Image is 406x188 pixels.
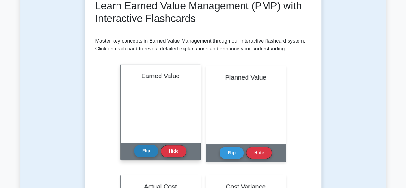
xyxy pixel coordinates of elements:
[246,147,272,159] button: Hide
[134,145,158,157] button: Flip
[220,147,244,159] button: Flip
[161,145,186,157] button: Hide
[95,37,311,53] p: Master key concepts in Earned Value Management through our interactive flashcard system. Click on...
[128,72,193,80] h2: Earned Value
[214,74,278,81] h2: Planned Value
